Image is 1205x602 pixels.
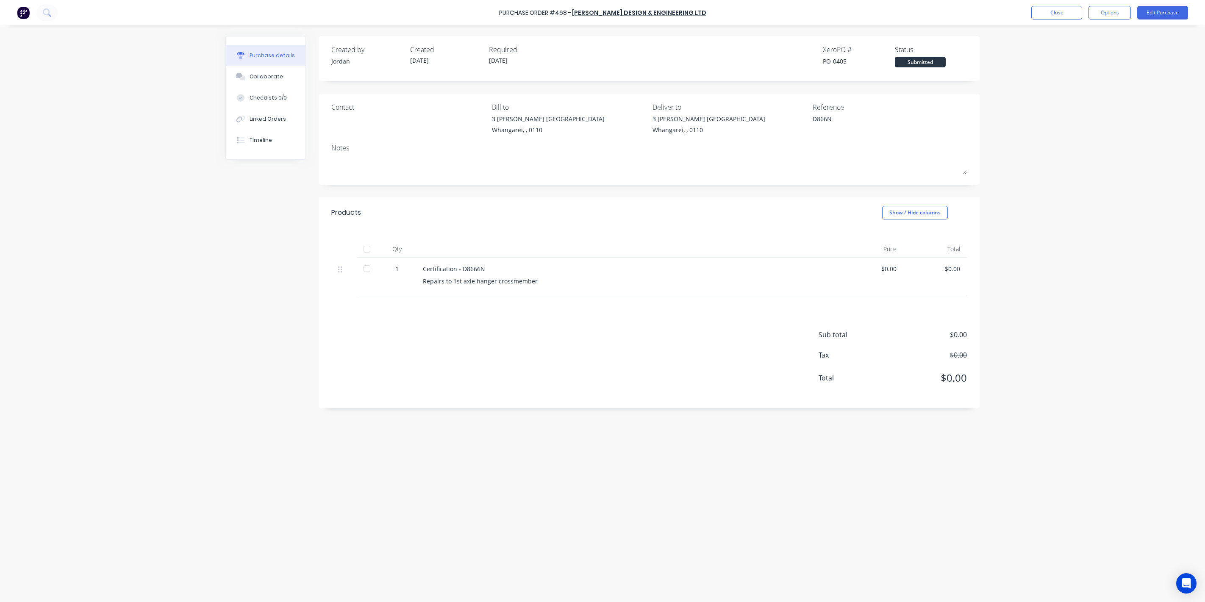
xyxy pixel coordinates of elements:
div: Bill to [492,102,646,112]
div: Created [410,44,482,55]
div: Xero PO # [823,44,895,55]
span: $0.00 [882,350,967,360]
button: Timeline [226,130,305,151]
a: [PERSON_NAME] Design & Engineering Ltd [572,8,706,17]
button: Checklists 0/0 [226,87,305,108]
div: PO-0405 [823,57,895,66]
div: Required [489,44,561,55]
span: $0.00 [882,370,967,386]
div: Certification - D8666N [423,264,833,273]
span: $0.00 [882,330,967,340]
div: 3 [PERSON_NAME] [GEOGRAPHIC_DATA] [652,114,765,123]
button: Close [1031,6,1082,19]
div: Purchase details [250,52,295,59]
div: Qty [378,241,416,258]
button: Linked Orders [226,108,305,130]
div: Status [895,44,967,55]
span: Tax [819,350,882,360]
div: Total [903,241,967,258]
div: 3 [PERSON_NAME] [GEOGRAPHIC_DATA] [492,114,605,123]
button: Purchase details [226,45,305,66]
div: Timeline [250,136,272,144]
div: Price [840,241,903,258]
div: 1 [385,264,409,273]
div: Deliver to [652,102,807,112]
div: Created by [331,44,403,55]
button: Options [1088,6,1131,19]
div: Checklists 0/0 [250,94,287,102]
div: $0.00 [847,264,897,273]
div: Submitted [895,57,946,67]
div: Repairs to 1st axle hanger crossmember [423,277,833,286]
div: Purchase Order #468 - [499,8,571,17]
div: Contact [331,102,486,112]
div: Whangarei, , 0110 [492,125,605,134]
div: Collaborate [250,73,283,80]
div: $0.00 [910,264,960,273]
div: Jordan [331,57,403,66]
div: Reference [813,102,967,112]
button: Collaborate [226,66,305,87]
textarea: D866N [813,114,919,133]
span: Sub total [819,330,882,340]
button: Edit Purchase [1137,6,1188,19]
img: Factory [17,6,30,19]
div: Open Intercom Messenger [1176,573,1197,594]
div: Products [331,208,361,218]
div: Notes [331,143,967,153]
div: Linked Orders [250,115,286,123]
span: Total [819,373,882,383]
div: Whangarei, , 0110 [652,125,765,134]
button: Show / Hide columns [882,206,948,219]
